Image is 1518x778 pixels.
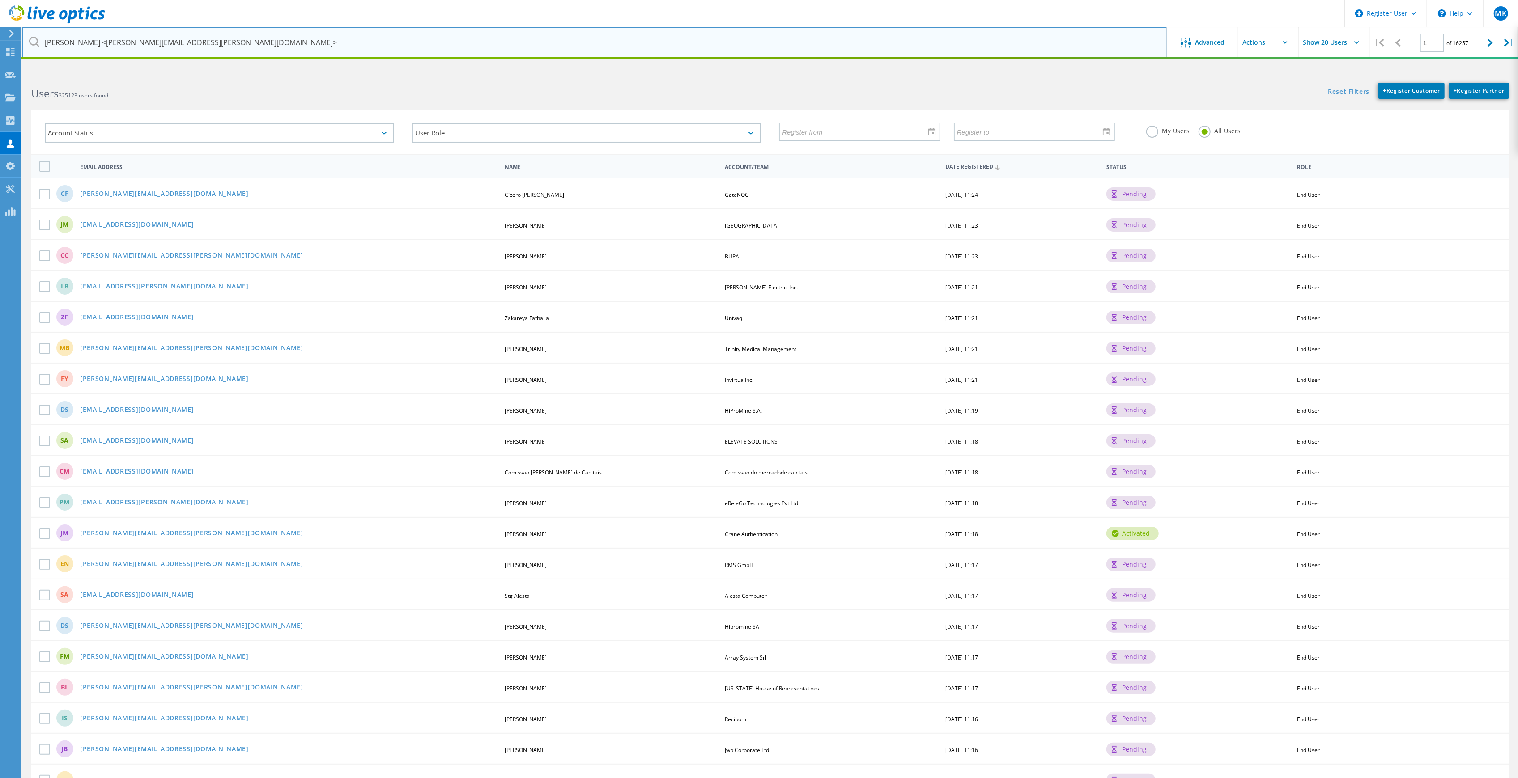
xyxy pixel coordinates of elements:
[1106,434,1156,448] div: pending
[80,499,249,507] a: [EMAIL_ADDRESS][PERSON_NAME][DOMAIN_NAME]
[945,592,978,600] span: [DATE] 11:17
[945,222,978,229] span: [DATE] 11:23
[1297,314,1320,322] span: End User
[1383,87,1386,94] b: +
[80,437,194,445] a: [EMAIL_ADDRESS][DOMAIN_NAME]
[61,684,68,690] span: BL
[505,438,547,445] span: [PERSON_NAME]
[22,27,1167,58] input: Search users by name, email, company, etc.
[80,406,194,414] a: [EMAIL_ADDRESS][DOMAIN_NAME]
[61,376,68,382] span: FY
[725,499,798,507] span: eReleGo Technologies Pvt Ltd
[725,222,779,229] span: [GEOGRAPHIC_DATA]
[505,654,547,661] span: [PERSON_NAME]
[945,746,978,754] span: [DATE] 11:16
[1297,191,1320,199] span: End User
[1297,746,1320,754] span: End User
[945,314,978,322] span: [DATE] 11:21
[945,685,978,692] span: [DATE] 11:17
[80,653,249,661] a: [PERSON_NAME][EMAIL_ADDRESS][DOMAIN_NAME]
[80,715,249,723] a: [PERSON_NAME][EMAIL_ADDRESS][DOMAIN_NAME]
[505,314,549,322] span: Zakareya Fathalla
[80,314,194,321] a: [EMAIL_ADDRESS][DOMAIN_NAME]
[1297,592,1320,600] span: End User
[505,345,547,353] span: [PERSON_NAME]
[1199,126,1241,134] label: All Users
[1106,342,1156,355] div: pending
[1106,743,1156,756] div: pending
[725,345,796,353] span: Trinity Medical Management
[1297,654,1320,661] span: End User
[725,283,798,291] span: [PERSON_NAME] Electric, Inc.
[412,123,761,143] div: User Role
[1297,623,1320,630] span: End User
[61,283,68,289] span: LB
[1446,39,1468,47] span: of 16257
[505,191,564,199] span: Cícero [PERSON_NAME]
[1106,558,1156,571] div: pending
[80,221,194,229] a: [EMAIL_ADDRESS][DOMAIN_NAME]
[1106,165,1289,170] span: Status
[80,746,249,753] a: [PERSON_NAME][EMAIL_ADDRESS][DOMAIN_NAME]
[725,685,819,692] span: [US_STATE] House of Representatives
[725,530,778,538] span: Crane Authentication
[505,469,602,476] span: Comissao [PERSON_NAME] de Capitais
[1297,685,1320,692] span: End User
[1106,311,1156,324] div: pending
[1106,619,1156,633] div: pending
[80,345,303,352] a: [PERSON_NAME][EMAIL_ADDRESS][PERSON_NAME][DOMAIN_NAME]
[61,622,69,629] span: DS
[945,438,978,445] span: [DATE] 11:18
[62,715,68,721] span: IS
[80,468,194,476] a: [EMAIL_ADDRESS][DOMAIN_NAME]
[725,191,748,199] span: GateNOC
[1297,499,1320,507] span: End User
[1378,83,1445,99] a: +Register Customer
[945,469,978,476] span: [DATE] 11:18
[1106,712,1156,725] div: pending
[80,376,249,383] a: [PERSON_NAME][EMAIL_ADDRESS][DOMAIN_NAME]
[725,165,937,170] span: Account/Team
[1106,588,1156,602] div: pending
[505,530,547,538] span: [PERSON_NAME]
[60,468,70,474] span: Cm
[80,165,497,170] span: Email Address
[1297,715,1320,723] span: End User
[725,314,742,322] span: Univaq
[505,746,547,754] span: [PERSON_NAME]
[945,191,978,199] span: [DATE] 11:24
[725,654,766,661] span: Array System Srl
[61,592,69,598] span: SA
[1297,283,1320,291] span: End User
[505,623,547,630] span: [PERSON_NAME]
[725,438,778,445] span: ELEVATE SOLUTIONS
[1297,222,1320,229] span: End User
[505,222,547,229] span: [PERSON_NAME]
[505,407,547,414] span: [PERSON_NAME]
[505,253,547,260] span: [PERSON_NAME]
[725,746,769,754] span: Jwb Corporate Ltd
[60,561,69,567] span: EN
[1297,165,1495,170] span: Role
[80,190,249,198] a: [PERSON_NAME][EMAIL_ADDRESS][DOMAIN_NAME]
[1500,27,1518,59] div: |
[725,407,762,414] span: HiProMine S.A.
[1383,87,1440,94] span: Register Customer
[1297,253,1320,260] span: End User
[1195,39,1225,46] span: Advanced
[945,283,978,291] span: [DATE] 11:21
[61,252,69,258] span: CC
[1106,681,1156,694] div: pending
[1106,249,1156,262] div: pending
[1297,561,1320,569] span: End User
[955,123,1108,140] input: Register to
[505,561,547,569] span: [PERSON_NAME]
[1106,403,1156,417] div: pending
[80,530,303,537] a: [PERSON_NAME][EMAIL_ADDRESS][PERSON_NAME][DOMAIN_NAME]
[1106,496,1156,509] div: pending
[31,86,59,101] b: Users
[1106,527,1159,540] div: activated
[1106,372,1156,386] div: pending
[945,623,978,630] span: [DATE] 11:17
[1438,9,1446,17] svg: \n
